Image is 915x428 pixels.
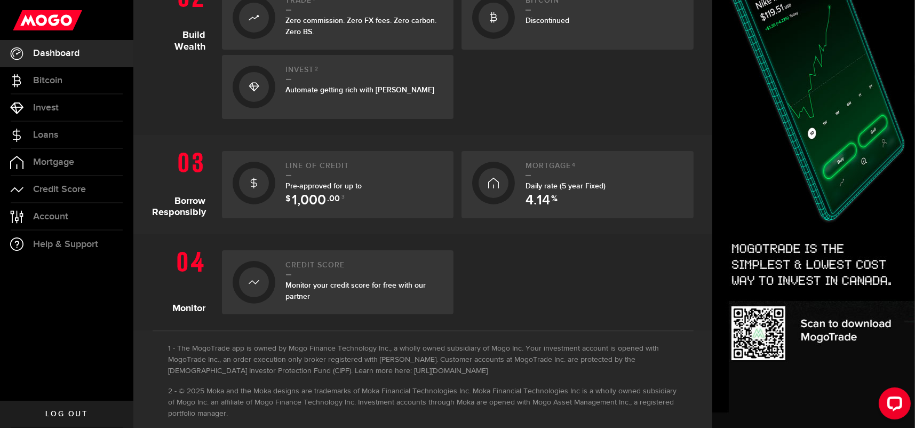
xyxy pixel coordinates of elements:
h1: Borrow Responsibly [153,146,214,218]
span: $ [286,195,291,208]
span: Monitor your credit score for free with our partner [286,281,426,301]
a: Mortgage4Daily rate (5 year Fixed) 4.14 % [462,151,694,218]
span: Daily rate (5 year Fixed) [526,181,606,191]
a: Credit ScoreMonitor your credit score for free with our partner [222,250,454,314]
span: Mortgage [33,157,74,167]
li: © 2025 Moka and the Moka designs are trademarks of Moka Financial Technologies Inc. Moka Financia... [169,386,678,419]
h2: Credit Score [286,261,443,275]
h1: Monitor [153,245,214,314]
span: 1,000 [292,194,327,208]
span: Credit Score [33,185,86,194]
span: Help & Support [33,240,98,249]
span: % [551,195,558,208]
h2: Line of credit [286,162,443,176]
span: Automate getting rich with [PERSON_NAME] [286,85,435,94]
span: Account [33,212,68,221]
sup: 3 [342,194,345,200]
span: Discontinued [526,16,569,25]
span: Zero commission. Zero FX fees. Zero carbon. Zero BS. [286,16,437,36]
span: Invest [33,103,59,113]
span: .00 [328,195,340,208]
h2: Invest [286,66,443,80]
iframe: LiveChat chat widget [870,383,915,428]
span: 4.14 [526,194,550,208]
li: The MogoTrade app is owned by Mogo Finance Technology Inc., a wholly owned subsidiary of Mogo Inc... [169,343,678,377]
span: Loans [33,130,58,140]
a: Invest2Automate getting rich with [PERSON_NAME] [222,55,454,119]
a: Line of creditPre-approved for up to $ 1,000 .00 3 [222,151,454,218]
sup: 2 [315,66,319,72]
span: Bitcoin [33,76,62,85]
span: Log out [45,410,87,418]
h2: Mortgage [526,162,683,176]
sup: 4 [572,162,576,168]
span: Pre-approved for up to [286,181,362,202]
span: Dashboard [33,49,79,58]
